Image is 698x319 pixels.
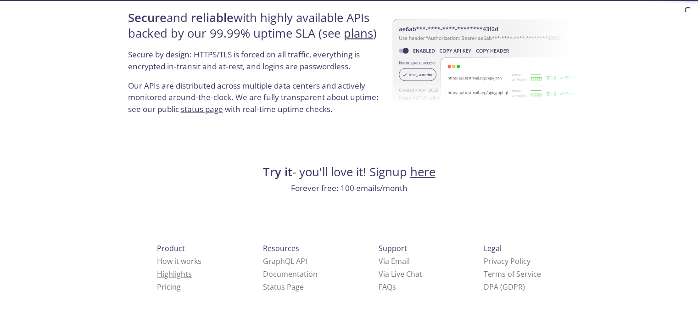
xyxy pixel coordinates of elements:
a: GraphQL API [263,256,307,266]
a: Terms of Service [484,269,541,279]
h4: - you'll love it! Signup [125,164,573,180]
span: s [392,282,396,292]
a: here [410,164,436,180]
strong: Secure [128,10,167,26]
a: plans [344,25,373,41]
a: Pricing [157,282,181,292]
strong: Try it [263,164,292,180]
a: Via Email [379,256,410,266]
a: FAQ [379,282,396,292]
a: status page [181,104,223,114]
a: Privacy Policy [484,256,530,266]
span: Resources [263,243,299,253]
a: Documentation [263,269,318,279]
a: DPA (GDPR) [484,282,525,292]
a: Highlights [157,269,192,279]
span: Product [157,243,185,253]
span: Legal [484,243,502,253]
p: Our APIs are distributed across multiple data centers and actively monitored around-the-clock. We... [128,80,384,123]
a: Via Live Chat [379,269,422,279]
a: Status Page [263,282,304,292]
strong: reliable [191,10,234,26]
h4: and with highly available APIs backed by our 99.99% uptime SLA (see ) [128,10,384,49]
span: Support [379,243,407,253]
p: Secure by design: HTTPS/TLS is forced on all traffic, everything is encrypted in-transit and at-r... [128,49,384,79]
a: How it works [157,256,201,266]
p: Forever free: 100 emails/month [125,182,573,194]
